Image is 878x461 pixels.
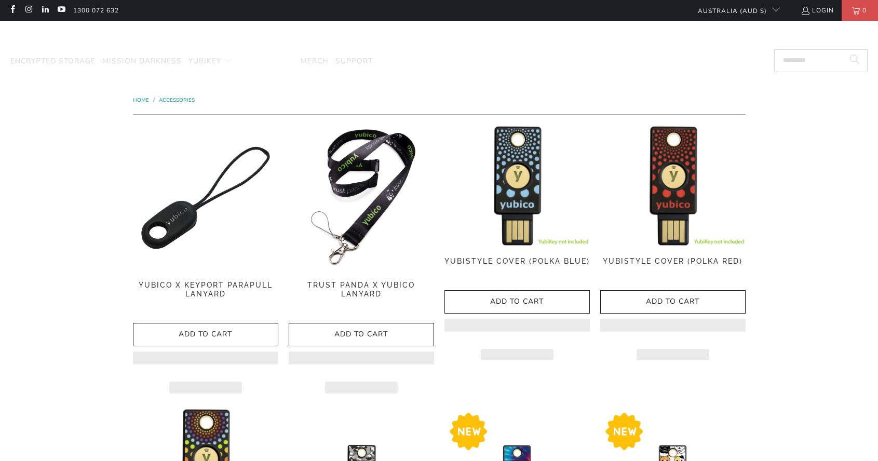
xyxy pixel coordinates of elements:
button: Add to Cart [444,290,590,314]
span: YubiStyle Cover (Polka Red) [600,257,746,266]
a: Merch [301,49,329,74]
a: Trust Panda Australia on Instagram [24,6,33,15]
img: Trust Panda Yubico Lanyard - Trust Panda [289,125,434,270]
button: Add to Cart [600,290,746,314]
span: Accessories [239,56,294,66]
a: Home [133,97,151,104]
summary: YubiKey [188,49,232,74]
img: Trust Panda Australia [386,26,492,47]
span: YubiStyle Cover (Polka Blue) [444,257,590,266]
span: Home [133,97,149,104]
span: Add to Cart [144,330,267,339]
a: Login [801,5,834,16]
a: Trust Panda x Yubico Lanyard [289,281,434,313]
a: YubiStyle Cover (Polka Blue) [444,257,590,280]
img: YubiStyle Cover (Polka Blue) - Trust Panda [444,125,590,246]
a: Mission Darkness [102,49,182,74]
span: Merch [301,56,329,66]
span: Encrypted Storage [10,56,96,66]
span: Trust Panda x Yubico Lanyard [289,281,434,299]
a: Accessories [239,49,294,74]
img: YubiStyle Cover (Polka Red) - Trust Panda [600,125,746,246]
span: Add to Cart [300,330,423,339]
span: Add to Cart [455,297,579,306]
a: 1300 072 632 [73,5,119,16]
a: Accessories [159,97,195,104]
span: Support [335,56,373,66]
span: Mission Darkness [102,56,182,66]
input: Search... [774,49,868,72]
span: Add to Cart [611,297,735,306]
a: YubiStyle Cover (Polka Red) [600,257,746,280]
a: Encrypted Storage [10,49,96,74]
span: / [153,97,155,104]
span: Yubico x Keyport Parapull Lanyard [133,281,278,299]
a: Trust Panda Australia on YouTube [57,6,65,15]
a: Support [335,49,373,74]
img: Yubico x Keyport Parapull Lanyard - Trust Panda [133,125,278,270]
button: Add to Cart [133,323,278,346]
nav: Translation missing: en.navigation.header.main_nav [10,49,373,74]
span: YubiKey [188,56,221,66]
button: Add to Cart [289,323,434,346]
a: Yubico x Keyport Parapull Lanyard - Trust Panda Yubico x Keyport Parapull Lanyard - Trust Panda [133,125,278,270]
a: Yubico x Keyport Parapull Lanyard [133,281,278,313]
a: Trust Panda Australia on Facebook [8,6,17,15]
a: Trust Panda Australia on LinkedIn [40,6,49,15]
button: Search [842,49,868,72]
